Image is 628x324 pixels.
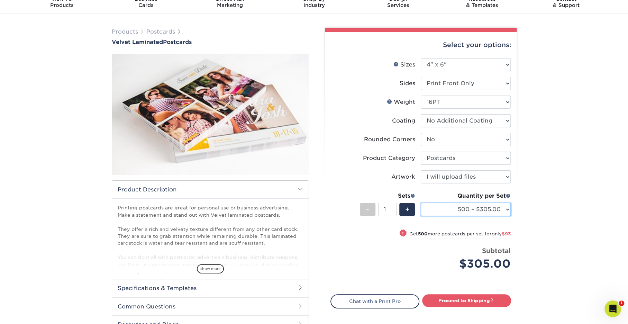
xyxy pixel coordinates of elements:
span: - [366,204,369,215]
h2: Product Description [112,181,309,198]
div: Sides [400,79,415,88]
a: Velvet LaminatedPostcards [112,39,309,45]
span: + [405,204,409,215]
a: Proceed to Shipping [422,294,511,307]
strong: 500 [418,231,428,236]
span: show more [197,264,224,273]
p: Printing postcards are great for personal use or business advertising. Make a statement and stand... [118,204,303,296]
div: $305.00 [426,255,511,272]
small: Get more postcards per set for [409,231,511,238]
div: Quantity per Set [421,192,511,200]
h2: Common Questions [112,297,309,315]
span: $93 [502,231,511,236]
div: Sets [360,192,415,200]
span: Velvet Laminated [112,39,163,45]
div: Weight [387,98,415,106]
h1: Postcards [112,39,309,45]
span: only [492,231,511,236]
div: Product Category [363,154,415,162]
h2: Specifications & Templates [112,279,309,297]
div: Sizes [393,61,415,69]
span: 1 [619,300,624,306]
div: Coating [392,117,415,125]
div: Artwork [391,173,415,181]
div: Rounded Corners [364,135,415,144]
a: Products [112,28,138,35]
div: Select your options: [330,32,511,58]
a: Postcards [146,28,175,35]
a: Chat with a Print Pro [330,294,419,308]
img: Velvet Laminated 01 [112,46,309,182]
strong: Subtotal [482,247,511,254]
span: ! [402,230,404,237]
iframe: Intercom live chat [604,300,621,317]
